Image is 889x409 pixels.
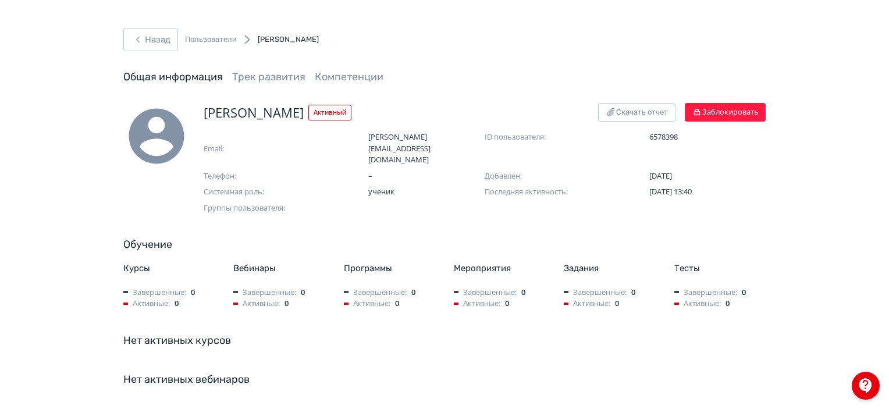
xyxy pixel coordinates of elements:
span: 0 [615,298,619,310]
span: Активные: [674,298,721,310]
span: [PERSON_NAME] [258,35,319,44]
a: Пользователи [185,34,237,45]
div: Задания [564,262,655,275]
span: Активные: [344,298,390,310]
span: 0 [631,287,635,298]
span: Добавлен: [485,170,601,182]
div: Вебинары [233,262,325,275]
span: 0 [191,287,195,298]
span: Активный [308,105,351,120]
button: Скачать отчет [598,103,675,122]
div: Тесты [674,262,766,275]
div: Мероприятия [454,262,545,275]
span: Активные: [564,298,610,310]
a: Общая информация [123,70,223,83]
span: [PERSON_NAME] [204,103,304,122]
span: Активные: [123,298,170,310]
a: Компетенции [315,70,383,83]
div: Курсы [123,262,215,275]
span: Завершенные: [233,287,296,298]
span: [DATE] [649,170,672,181]
span: – [368,170,485,182]
span: Группы пользователя: [204,202,297,214]
span: Завершенные: [674,287,737,298]
span: Активные: [454,298,500,310]
span: ученик [368,186,485,198]
span: [DATE] 13:40 [649,186,692,197]
span: Завершенные: [344,287,407,298]
span: Завершенные: [454,287,517,298]
span: Email: [204,143,320,155]
span: 0 [395,298,399,310]
span: 0 [301,287,305,298]
span: Телефон: [204,170,320,182]
span: Последняя активность: [485,186,601,198]
div: Нет активных вебинаров [123,372,766,387]
span: Активные: [233,298,280,310]
span: 0 [505,298,509,310]
span: 0 [521,287,525,298]
div: Программы [344,262,435,275]
div: Обучение [123,237,766,252]
button: Заблокировать [685,103,766,122]
a: Трек развития [232,70,305,83]
span: 6578398 [649,131,766,143]
span: Завершенные: [564,287,627,298]
span: [PERSON_NAME][EMAIL_ADDRESS][DOMAIN_NAME] [368,131,485,166]
span: 0 [285,298,289,310]
button: Назад [123,28,178,51]
span: 0 [175,298,179,310]
span: ID пользователя: [485,131,601,143]
span: Завершенные: [123,287,186,298]
span: 0 [742,287,746,298]
span: 0 [411,287,415,298]
span: 0 [726,298,730,310]
span: Системная роль: [204,186,320,198]
div: Нет активных курсов [123,333,766,348]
